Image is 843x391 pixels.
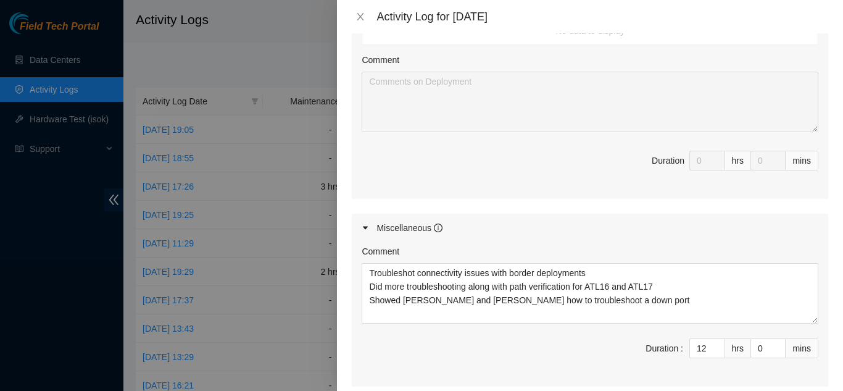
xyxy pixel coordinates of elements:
div: Duration [652,154,684,167]
div: mins [786,151,818,170]
label: Comment [362,245,399,258]
label: Comment [362,53,399,67]
textarea: Comment [362,263,818,324]
textarea: Comment [362,72,818,132]
div: Duration : [646,342,683,355]
span: close [355,12,365,22]
button: Close [352,11,369,23]
div: Activity Log for [DATE] [376,10,828,23]
span: info-circle [434,224,442,232]
div: Miscellaneous [376,221,442,235]
div: hrs [725,151,751,170]
div: hrs [725,338,751,358]
span: caret-right [362,224,369,232]
div: mins [786,338,818,358]
div: Miscellaneous info-circle [352,214,828,242]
